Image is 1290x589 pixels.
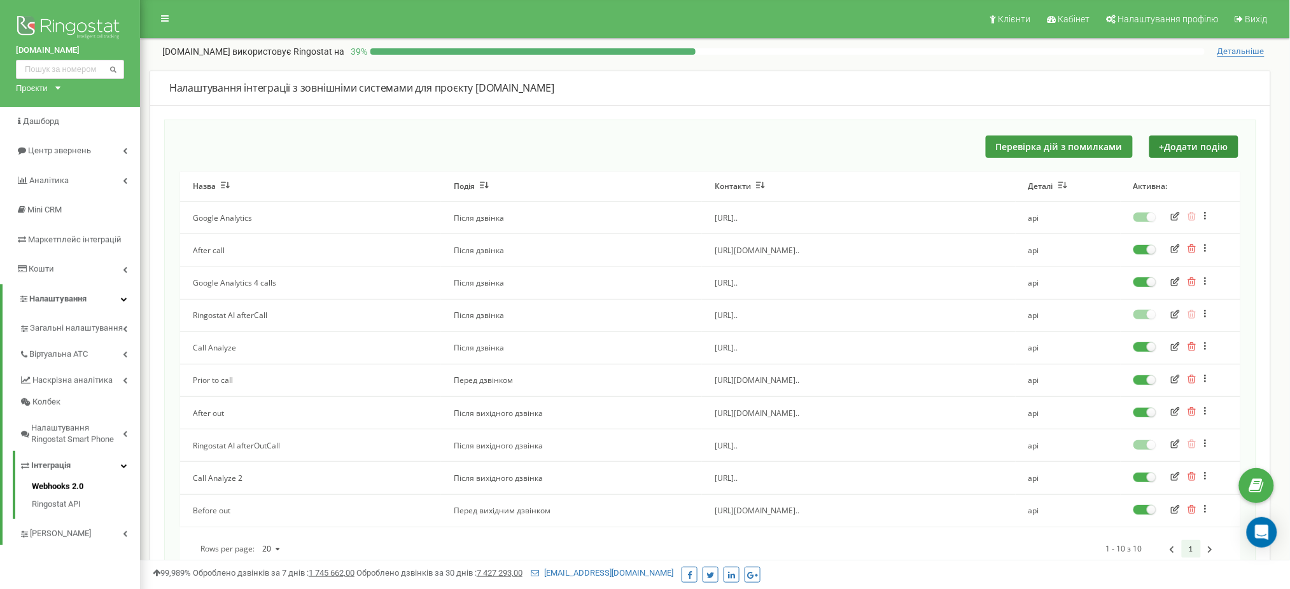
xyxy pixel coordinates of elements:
span: [URL].. [715,473,738,483]
button: Подія [454,181,489,191]
td: Call Analyze 2 [180,462,441,494]
span: Колбек [32,396,60,408]
span: 99,989% [153,568,191,578]
a: [PERSON_NAME] [19,519,140,545]
td: api [1016,462,1121,494]
span: Віртуальна АТС [29,349,88,361]
td: Після дзвінка [441,267,702,299]
td: Після вихідного дзвінка [441,397,702,429]
p: 39 % [344,45,370,58]
span: [URL].. [715,440,738,451]
td: Google Analytics 4 calls [180,267,441,299]
span: Оброблено дзвінків за 30 днів : [356,568,522,578]
span: Оброблено дзвінків за 7 днів : [193,568,354,578]
span: Центр звернень [28,146,91,155]
span: Загальні налаштування [30,322,123,335]
td: Після дзвінка [441,299,702,331]
td: api [1016,267,1121,299]
a: Webhooks 2.0 [32,481,140,496]
div: Налаштування інтеграції з зовнішніми системами для проєкту [DOMAIN_NAME] [169,81,1251,95]
td: Перед вихідним дзвінком [441,494,702,527]
td: api [1016,429,1121,462]
span: Інтеграція [31,460,71,472]
td: Google Analytics [180,202,441,234]
a: Віртуальна АТС [19,340,140,366]
div: Open Intercom Messenger [1247,517,1277,548]
td: Prior to call [180,364,441,396]
td: api [1016,299,1121,331]
span: Налаштування [29,294,87,303]
p: [DOMAIN_NAME] [162,45,344,58]
a: Інтеграція [19,451,140,477]
u: 1 745 662,00 [309,568,354,578]
span: Кошти [29,264,54,274]
a: 1 [1182,540,1201,558]
button: Деталі [1028,181,1067,191]
div: 1 - 10 з 10 [1106,540,1220,558]
td: After out [180,397,441,429]
span: [URL][DOMAIN_NAME].. [715,408,799,419]
a: Налаштування Ringostat Smart Phone [19,413,140,451]
span: Детальніше [1217,46,1265,57]
div: 20 [262,545,271,553]
span: [URL][DOMAIN_NAME].. [715,375,799,385]
td: Після вихідного дзвінка [441,429,702,462]
td: Після дзвінка [441,331,702,364]
span: Аналiтика [29,176,69,185]
td: api [1016,397,1121,429]
a: Загальні налаштування [19,314,140,340]
span: Клієнти [999,14,1031,24]
span: Mini CRM [27,205,62,214]
a: Наскрізна аналітика [19,366,140,392]
span: використовує Ringostat на [232,46,344,57]
div: Rows per page: [200,539,287,559]
span: [URL].. [715,310,738,321]
td: Перед дзвінком [441,364,702,396]
span: Наскрізна аналітика [32,375,113,387]
button: Контакти [715,181,765,191]
td: Ringostat AI afterOutCall [180,429,441,462]
div: Pagination Navigation [1163,540,1220,558]
span: [URL][DOMAIN_NAME].. [715,505,799,516]
td: api [1016,364,1121,396]
a: [DOMAIN_NAME] [16,45,124,57]
span: [URL].. [715,277,738,288]
td: api [1016,494,1121,527]
a: Налаштування [3,284,140,314]
span: [URL].. [715,342,738,353]
div: Проєкти [16,82,48,94]
span: Дашборд [23,116,59,126]
td: Після дзвінка [441,234,702,267]
td: api [1016,331,1121,364]
td: Після вихідного дзвінка [441,462,702,494]
button: Активна: [1133,181,1168,191]
td: Після дзвінка [441,202,702,234]
button: Перевірка дій з помилками [986,135,1133,158]
span: Кабінет [1058,14,1090,24]
a: [EMAIL_ADDRESS][DOMAIN_NAME] [531,568,673,578]
td: Before out [180,494,441,527]
input: Пошук за номером [16,60,124,79]
img: Ringostat logo [16,13,124,45]
button: Назва [193,181,230,191]
td: After call [180,234,441,267]
span: Налаштування Ringostat Smart Phone [31,422,123,446]
button: +Додати подію [1149,135,1238,158]
span: Маркетплейс інтеграцій [28,235,122,244]
span: [URL].. [715,212,738,223]
u: 7 427 293,00 [477,568,522,578]
span: Вихід [1245,14,1268,24]
span: [PERSON_NAME] [30,528,91,540]
td: Call Analyze [180,331,441,364]
span: [URL][DOMAIN_NAME].. [715,245,799,256]
td: api [1016,234,1121,267]
td: api [1016,202,1121,234]
a: Колбек [19,391,140,413]
span: Налаштування профілю [1118,14,1219,24]
a: Ringostat API [32,495,140,511]
td: Ringostat AI afterCall [180,299,441,331]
